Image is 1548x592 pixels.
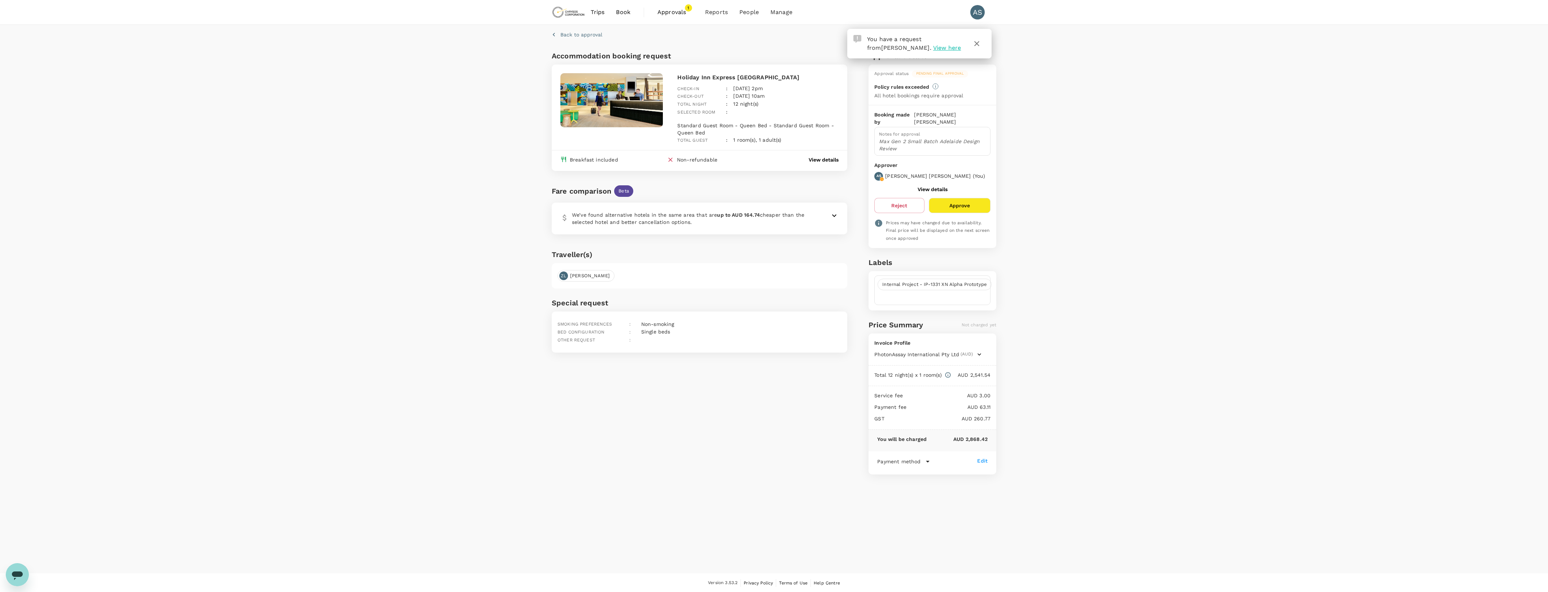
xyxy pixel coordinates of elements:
p: AUD 260.77 [884,415,991,422]
h6: Labels [869,257,996,268]
p: Total 12 night(s) x 1 room(s) [874,371,941,379]
p: Payment fee [874,403,906,411]
span: Check-out [677,94,703,99]
p: GST [874,415,884,422]
span: Bed configuration [557,330,605,335]
p: Back to approval [560,31,602,38]
div: ZL [559,271,568,280]
span: Privacy Policy [744,580,773,586]
div: Approval status [874,70,909,78]
a: Help Centre [814,579,840,587]
p: AUD 3.00 [903,392,991,399]
span: Selected room [677,110,715,115]
span: [PERSON_NAME] [566,273,614,279]
span: Approvals [657,8,694,17]
p: Approver [874,162,991,169]
img: Approval Request [853,35,861,43]
span: : [629,330,631,335]
button: View details [809,156,839,163]
span: Pending final approval [912,71,968,76]
span: Total guest [677,138,708,143]
button: Reject [874,198,924,213]
span: [PERSON_NAME] [881,44,930,51]
div: Breakfast included [570,156,618,163]
p: [DATE] 10am [733,92,765,100]
div: : [720,79,727,93]
div: : [720,87,727,100]
p: AUD 2,868.42 [927,436,988,443]
span: Beta [614,188,633,195]
a: Privacy Policy [744,579,773,587]
p: We’ve found alternative hotels in the same area that are cheaper than the selected hotel and bett... [572,211,812,226]
span: Terms of Use [779,580,808,586]
span: View here [933,44,961,51]
button: Approve [929,198,991,213]
img: hotel [560,73,663,127]
h6: Accommodation booking request [552,50,698,62]
span: Trips [591,8,605,17]
p: Max Gen 2 Small Batch Adelaide Design Review [879,138,986,152]
span: : [629,322,631,327]
span: Internal Project - IP-1331 XN Alpha Prototype [878,281,991,288]
span: Not charged yet [962,322,996,327]
div: Edit [977,457,988,464]
span: You have a request from . [867,36,931,51]
span: Help Centre [814,580,840,586]
h6: Traveller(s) [552,249,847,260]
p: [PERSON_NAME] [PERSON_NAME] [914,111,991,125]
button: PhotonAssay International Pty Ltd(AUD) [874,351,981,358]
div: AS [970,5,985,19]
iframe: Button to launch messaging window [6,563,29,586]
p: All hotel bookings require approval [874,92,963,99]
p: [PERSON_NAME] [PERSON_NAME] ( You ) [885,172,985,180]
p: Policy rules exceeded [874,83,929,90]
p: Invoice Profile [874,339,991,346]
div: Single beds [638,325,670,336]
p: [DATE] 2pm [733,85,763,92]
div: : [720,102,727,116]
span: 1 [685,4,692,12]
p: Holiday Inn Express [GEOGRAPHIC_DATA] [677,73,838,82]
a: Terms of Use [779,579,808,587]
h6: Special request [552,297,847,309]
p: AUD 2,541.54 [951,371,991,379]
p: 1 room(s), 1 adult(s) [733,136,781,143]
img: Chrysos Corporation [552,4,585,20]
span: Book [616,8,630,17]
p: Booking made by [874,111,914,125]
p: 12 night(s) [733,100,758,107]
span: : [629,337,631,343]
span: PhotonAssay International Pty Ltd [874,351,959,358]
span: Reports [705,8,728,17]
p: AS [876,173,881,178]
p: Standard Guest Room - Queen Bed - Standard Guest Room - Queen Bed [677,122,838,136]
span: Other request [557,337,595,343]
div: : [720,94,727,108]
div: Fare comparison [552,185,611,197]
span: Version 3.53.2 [708,579,738,587]
span: Notes for approval [879,132,920,137]
span: Manage [770,8,792,17]
div: : [720,131,727,144]
button: Back to approval [552,31,602,38]
span: Prices may have changed due to availability. Final price will be displayed on the next screen onc... [886,220,989,241]
p: AUD 63.11 [906,403,991,411]
span: Check-in [677,86,699,91]
div: Non-refundable [677,156,717,165]
p: You will be charged [877,436,927,443]
div: Non-smoking [638,318,674,328]
h6: Price Summary [869,319,923,331]
span: (AUD) [961,351,973,358]
b: up to AUD 164.74 [717,212,760,218]
p: Service fee [874,392,903,399]
span: Total night [677,102,707,107]
span: People [739,8,759,17]
p: Payment method [877,458,921,465]
span: Smoking preferences [557,322,612,327]
button: View details [918,186,948,192]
